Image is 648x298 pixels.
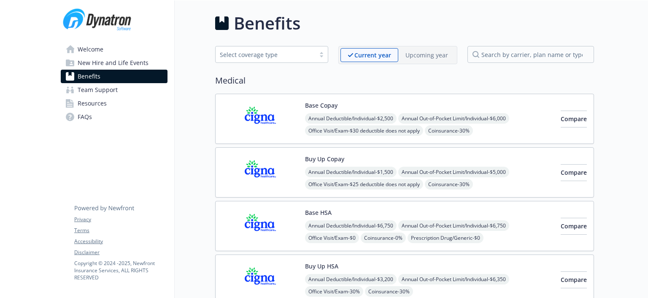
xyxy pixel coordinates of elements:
[305,220,397,231] span: Annual Deductible/Individual - $6,750
[305,262,338,271] button: Buy Up HSA
[222,208,298,244] img: CIGNA carrier logo
[305,101,337,110] button: Base Copay
[78,110,92,124] span: FAQs
[215,74,594,87] h2: Medical
[61,56,167,70] a: New Hire and Life Events
[425,179,473,190] span: Coinsurance - 30%
[222,154,298,190] img: CIGNA carrier logo
[305,113,397,124] span: Annual Deductible/Individual - $2,500
[78,43,103,56] span: Welcome
[305,179,423,190] span: Office Visit/Exam - $25 deductible does not apply
[305,274,397,284] span: Annual Deductible/Individual - $3,200
[74,249,167,256] a: Disclaimer
[78,83,118,97] span: Team Support
[561,115,587,123] span: Compare
[354,51,391,60] p: Current year
[398,167,509,177] span: Annual Out-of-Pocket Limit/Individual - $5,000
[234,11,300,36] h1: Benefits
[398,274,509,284] span: Annual Out-of-Pocket Limit/Individual - $6,350
[78,56,148,70] span: New Hire and Life Events
[305,154,344,163] button: Buy Up Copay
[561,168,587,176] span: Compare
[561,276,587,284] span: Compare
[398,113,509,124] span: Annual Out-of-Pocket Limit/Individual - $6,000
[305,286,363,297] span: Office Visit/Exam - 30%
[365,286,413,297] span: Coinsurance - 30%
[305,208,332,217] button: Base HSA
[405,51,448,60] p: Upcoming year
[467,46,594,63] input: search by carrier, plan name or type
[561,271,587,288] button: Compare
[61,83,167,97] a: Team Support
[561,222,587,230] span: Compare
[305,167,397,177] span: Annual Deductible/Individual - $1,500
[305,233,359,243] span: Office Visit/Exam - $0
[61,97,167,110] a: Resources
[61,43,167,56] a: Welcome
[74,216,167,223] a: Privacy
[78,97,107,110] span: Resources
[561,164,587,181] button: Compare
[305,125,423,136] span: Office Visit/Exam - $30 deductible does not apply
[78,70,100,83] span: Benefits
[425,125,473,136] span: Coinsurance - 30%
[61,110,167,124] a: FAQs
[74,238,167,245] a: Accessibility
[561,111,587,127] button: Compare
[398,220,509,231] span: Annual Out-of-Pocket Limit/Individual - $6,750
[222,101,298,137] img: CIGNA carrier logo
[561,218,587,235] button: Compare
[61,70,167,83] a: Benefits
[74,260,167,281] p: Copyright © 2024 - 2025 , Newfront Insurance Services, ALL RIGHTS RESERVED
[361,233,406,243] span: Coinsurance - 0%
[74,227,167,234] a: Terms
[408,233,483,243] span: Prescription Drug/Generic - $0
[222,262,298,298] img: CIGNA carrier logo
[220,50,311,59] div: Select coverage type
